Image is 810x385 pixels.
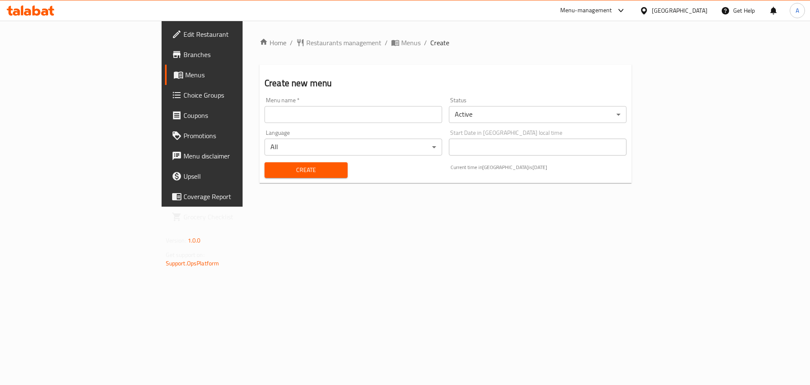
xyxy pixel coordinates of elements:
div: All [265,139,442,156]
span: Edit Restaurant [184,29,290,39]
span: Promotions [184,131,290,141]
span: 1.0.0 [188,235,201,246]
p: Current time in [GEOGRAPHIC_DATA] is [DATE] [451,164,626,171]
a: Coupons [165,105,297,126]
h2: Create new menu [265,77,626,90]
span: Restaurants management [306,38,381,48]
a: Edit Restaurant [165,24,297,44]
input: Please enter Menu name [265,106,442,123]
a: Choice Groups [165,85,297,105]
a: Grocery Checklist [165,207,297,227]
a: Menu disclaimer [165,146,297,166]
span: Version: [166,235,186,246]
a: Menus [391,38,421,48]
span: Coverage Report [184,191,290,202]
nav: breadcrumb [259,38,632,48]
a: Menus [165,65,297,85]
span: Coupons [184,110,290,120]
a: Restaurants management [296,38,381,48]
span: Menu disclaimer [184,151,290,161]
div: Active [449,106,626,123]
li: / [424,38,427,48]
span: Grocery Checklist [184,212,290,222]
li: / [385,38,388,48]
a: Coverage Report [165,186,297,207]
span: Menus [185,70,290,80]
a: Branches [165,44,297,65]
span: Create [271,165,341,175]
span: Choice Groups [184,90,290,100]
a: Support.OpsPlatform [166,258,219,269]
div: [GEOGRAPHIC_DATA] [652,6,707,15]
a: Promotions [165,126,297,146]
span: Create [430,38,449,48]
div: Menu-management [560,5,612,16]
button: Create [265,162,348,178]
span: Upsell [184,171,290,181]
span: Menus [401,38,421,48]
span: Get support on: [166,249,205,260]
a: Upsell [165,166,297,186]
span: A [796,6,799,15]
span: Branches [184,49,290,60]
